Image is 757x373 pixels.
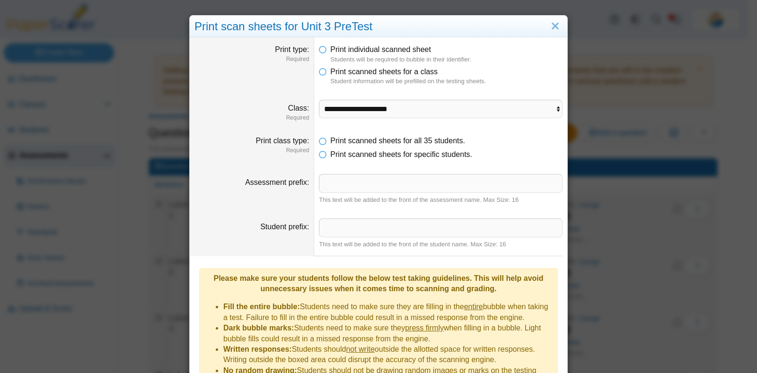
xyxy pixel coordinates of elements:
div: This text will be added to the front of the assessment name. Max Size: 16 [319,196,563,204]
label: Print class type [255,137,309,145]
dfn: Required [194,147,309,155]
b: Please make sure your students follow the below test taking guidelines. This will help avoid unne... [213,274,543,293]
u: not write [346,345,374,353]
u: press firmly [405,324,444,332]
div: This text will be added to the front of the student name. Max Size: 16 [319,240,563,249]
label: Print type [275,45,309,53]
b: Dark bubble marks: [223,324,294,332]
span: Print scanned sheets for a class [330,68,438,76]
span: Print scanned sheets for all 35 students. [330,137,465,145]
b: Written responses: [223,345,292,353]
label: Student prefix [260,223,309,231]
label: Assessment prefix [245,178,309,186]
span: Print scanned sheets for specific students. [330,150,472,158]
b: Fill the entire bubble: [223,303,300,311]
li: Students need to make sure they are filling in the bubble when taking a test. Failure to fill in ... [223,302,553,323]
a: Close [548,18,563,35]
span: Print individual scanned sheet [330,45,431,53]
dfn: Required [194,114,309,122]
dfn: Student information will be prefilled on the testing sheets. [330,77,563,86]
dfn: Required [194,55,309,63]
div: Print scan sheets for Unit 3 PreTest [190,16,567,38]
dfn: Students will be required to bubble in their identifier. [330,55,563,64]
u: entire [464,303,483,311]
label: Class [288,104,309,112]
li: Students need to make sure they when filling in a bubble. Light bubble fills could result in a mi... [223,323,553,344]
li: Students should outside the allotted space for written responses. Writing outside the boxed area ... [223,344,553,365]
